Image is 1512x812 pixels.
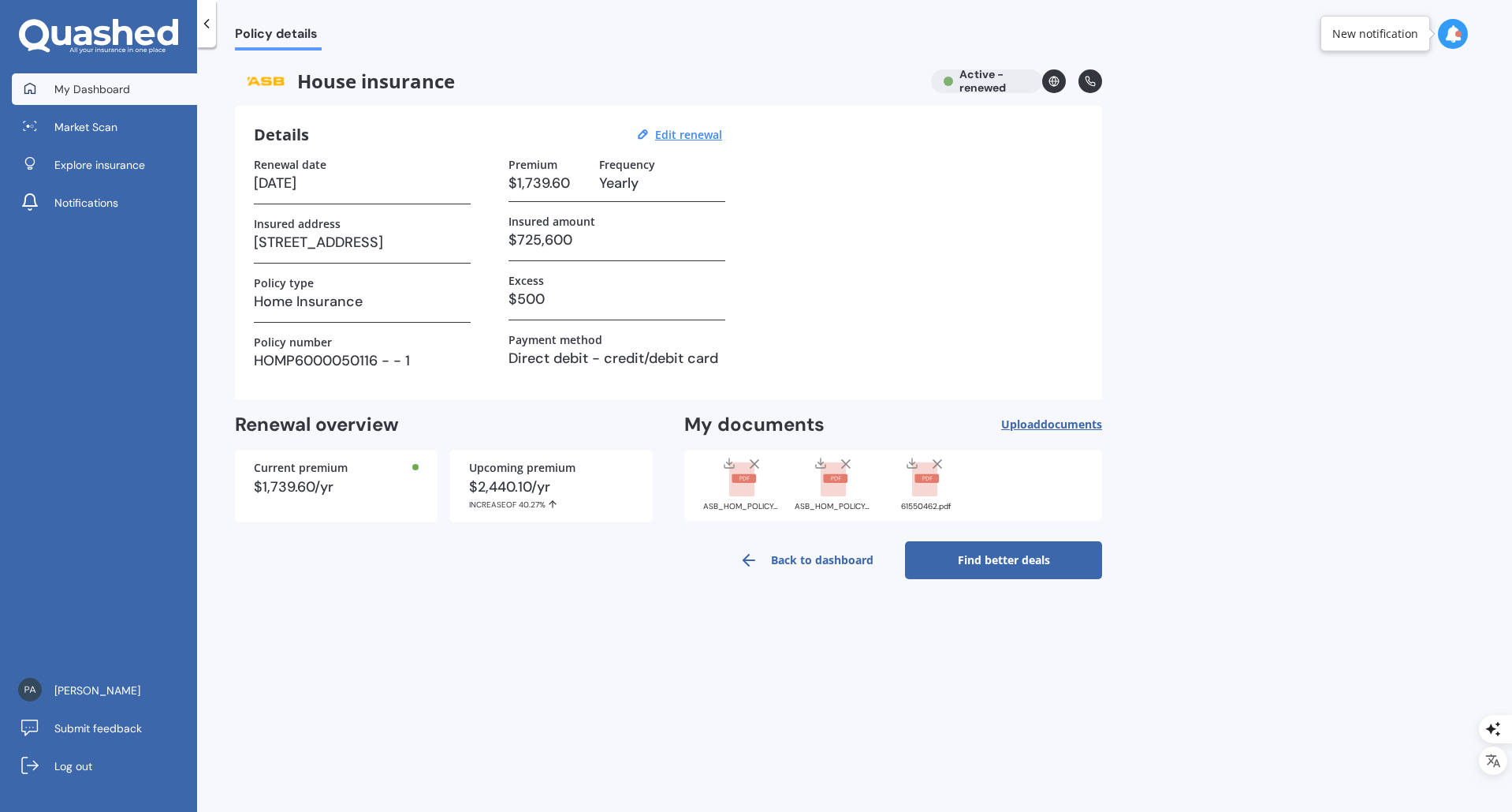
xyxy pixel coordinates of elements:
[508,228,725,252] h3: $725,600
[12,111,197,143] a: Market Scan
[12,187,197,219] a: Notifications
[508,287,725,311] h3: $500
[12,675,197,706] a: [PERSON_NAME]
[254,230,471,254] h3: [STREET_ADDRESS]
[12,750,197,782] a: Log out
[54,119,117,135] span: Market Scan
[254,158,326,171] label: Renewal date
[254,125,309,145] h3: Details
[508,171,587,195] h3: $1,739.60
[655,127,722,142] u: Edit renewal
[12,73,197,105] a: My Dashboard
[1041,417,1102,432] span: documents
[684,413,825,437] h2: My documents
[469,462,634,473] div: Upcoming premium
[703,503,782,511] div: ASB_HOM_POLICY_SCHEDULE_HOMP6000050079_20250923081233624.pdf
[508,215,595,228] label: Insured amount
[886,503,965,511] div: 61550462.pdf
[508,346,725,370] h3: Direct debit - credit/debit card
[795,503,873,511] div: ASB_HOM_POLICY_SCHEDULE_HOMP6000050116_20241009115340448.pdf
[54,720,142,736] span: Submit feedback
[1332,26,1418,42] div: New notification
[254,290,471,313] h3: Home Insurance
[599,171,725,195] h3: Yearly
[1001,413,1102,437] button: Uploaddocuments
[508,158,557,171] label: Premium
[254,462,419,473] div: Current premium
[508,274,544,287] label: Excess
[54,81,130,97] span: My Dashboard
[254,171,471,195] h3: [DATE]
[54,758,92,774] span: Log out
[254,349,471,372] h3: HOMP6000050116 - - 1
[599,158,655,171] label: Frequency
[254,335,332,349] label: Policy number
[1001,418,1102,431] span: Upload
[254,217,341,230] label: Insured address
[235,69,297,93] img: ASB.png
[708,541,905,579] a: Back to dashboard
[650,128,727,142] button: Edit renewal
[469,500,519,510] span: INCREASE OF
[235,413,653,437] h2: Renewal overview
[235,26,322,47] span: Policy details
[469,480,634,510] div: $2,440.10/yr
[54,195,118,211] span: Notifications
[54,683,140,698] span: [PERSON_NAME]
[12,149,197,181] a: Explore insurance
[254,276,314,290] label: Policy type
[519,500,546,510] span: 40.27%
[905,541,1102,579] a: Find better deals
[508,333,602,346] label: Payment method
[12,713,197,744] a: Submit feedback
[235,69,918,93] span: House insurance
[18,678,42,702] img: 091e057d0db8d8c40ced5c2180672b52
[254,480,419,494] div: $1,739.60/yr
[54,157,145,173] span: Explore insurance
